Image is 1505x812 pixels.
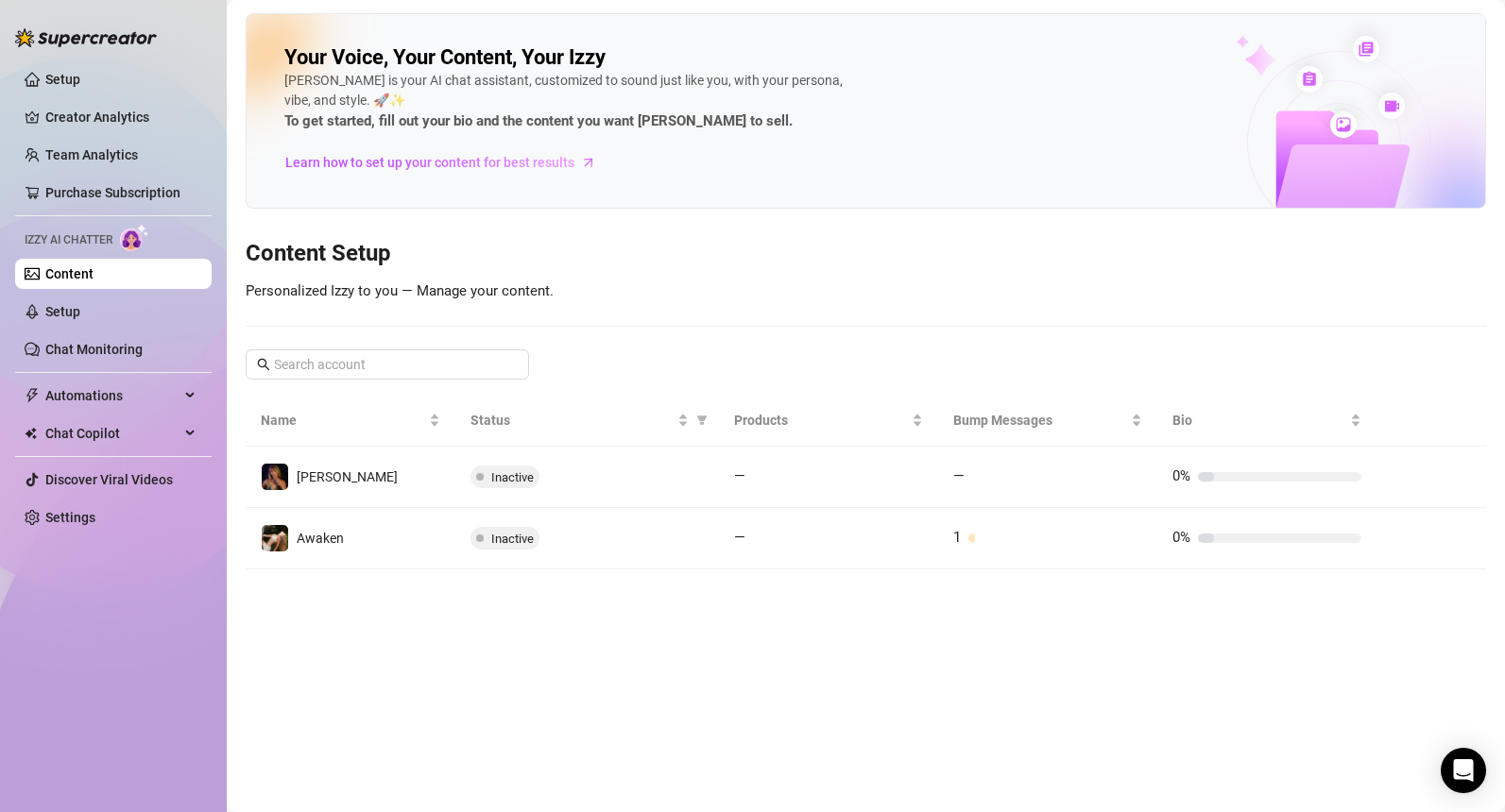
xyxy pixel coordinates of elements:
strong: To get started, fill out your bio and the content you want [PERSON_NAME] to sell. [284,112,793,129]
span: Awaken [297,531,344,546]
span: filter [696,414,708,426]
span: [PERSON_NAME] [297,469,398,484]
a: Learn how to set up your content for best results [284,147,610,178]
span: filter [693,406,711,434]
span: Name [261,410,425,431]
th: Bio [1157,395,1377,447]
span: Status [470,410,674,431]
div: [PERSON_NAME] is your AI chat assistant, customized to sound just like you, with your persona, vi... [284,71,851,133]
img: AI Chatter [120,224,149,251]
a: Content [45,266,94,281]
input: Search account [274,354,503,375]
a: Purchase Subscription [45,185,180,200]
span: thunderbolt [25,388,40,403]
a: Setup [45,72,80,87]
div: Open Intercom Messenger [1441,748,1486,793]
h3: Content Setup [246,239,1486,269]
a: Chat Monitoring [45,342,143,357]
span: Chat Copilot [45,418,180,448]
a: Creator Analytics [45,102,197,132]
span: 0% [1172,529,1190,546]
span: Personalized Izzy to you — Manage your content. [246,282,554,299]
span: Learn how to set up your content for best results [285,152,574,173]
img: logo-BBDzfeDw.svg [15,28,157,47]
span: — [953,467,965,484]
span: Automations [45,381,180,411]
span: arrow-right [579,153,598,172]
span: search [257,358,270,371]
h2: Your Voice, Your Content, Your Izzy [284,44,606,71]
span: 1 [953,529,961,546]
span: Bump Messages [953,410,1127,431]
span: 0% [1172,467,1190,484]
img: ai-chatter-content-library-cLFOSyPT.png [1192,15,1485,208]
th: Status [455,395,719,447]
a: Team Analytics [45,147,138,162]
span: — [734,529,745,546]
img: Chat Copilot [25,427,37,440]
span: Inactive [491,532,534,546]
img: Awaken [262,525,288,551]
img: Heather [262,464,288,490]
span: Izzy AI Chatter [25,231,112,249]
a: Setup [45,304,80,319]
span: — [734,467,745,484]
span: Bio [1172,410,1346,431]
span: Inactive [491,470,534,484]
th: Name [246,395,455,447]
a: Settings [45,510,95,525]
span: Products [734,410,908,431]
a: Discover Viral Videos [45,472,173,487]
th: Products [719,395,938,447]
th: Bump Messages [938,395,1157,447]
